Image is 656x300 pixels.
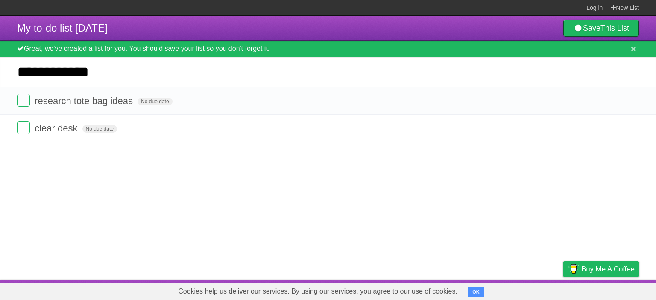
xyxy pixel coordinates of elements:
[17,121,30,134] label: Done
[82,125,117,133] span: No due date
[563,261,639,277] a: Buy me a coffee
[17,94,30,107] label: Done
[523,282,542,298] a: Terms
[170,283,466,300] span: Cookies help us deliver our services. By using our services, you agree to our use of cookies.
[35,123,79,134] span: clear desk
[478,282,512,298] a: Developers
[35,96,135,106] span: research tote bag ideas
[468,287,484,297] button: OK
[568,262,579,276] img: Buy me a coffee
[552,282,574,298] a: Privacy
[138,98,172,105] span: No due date
[450,282,468,298] a: About
[17,22,108,34] span: My to-do list [DATE]
[600,24,629,32] b: This List
[585,282,639,298] a: Suggest a feature
[563,20,639,37] a: SaveThis List
[581,262,635,277] span: Buy me a coffee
